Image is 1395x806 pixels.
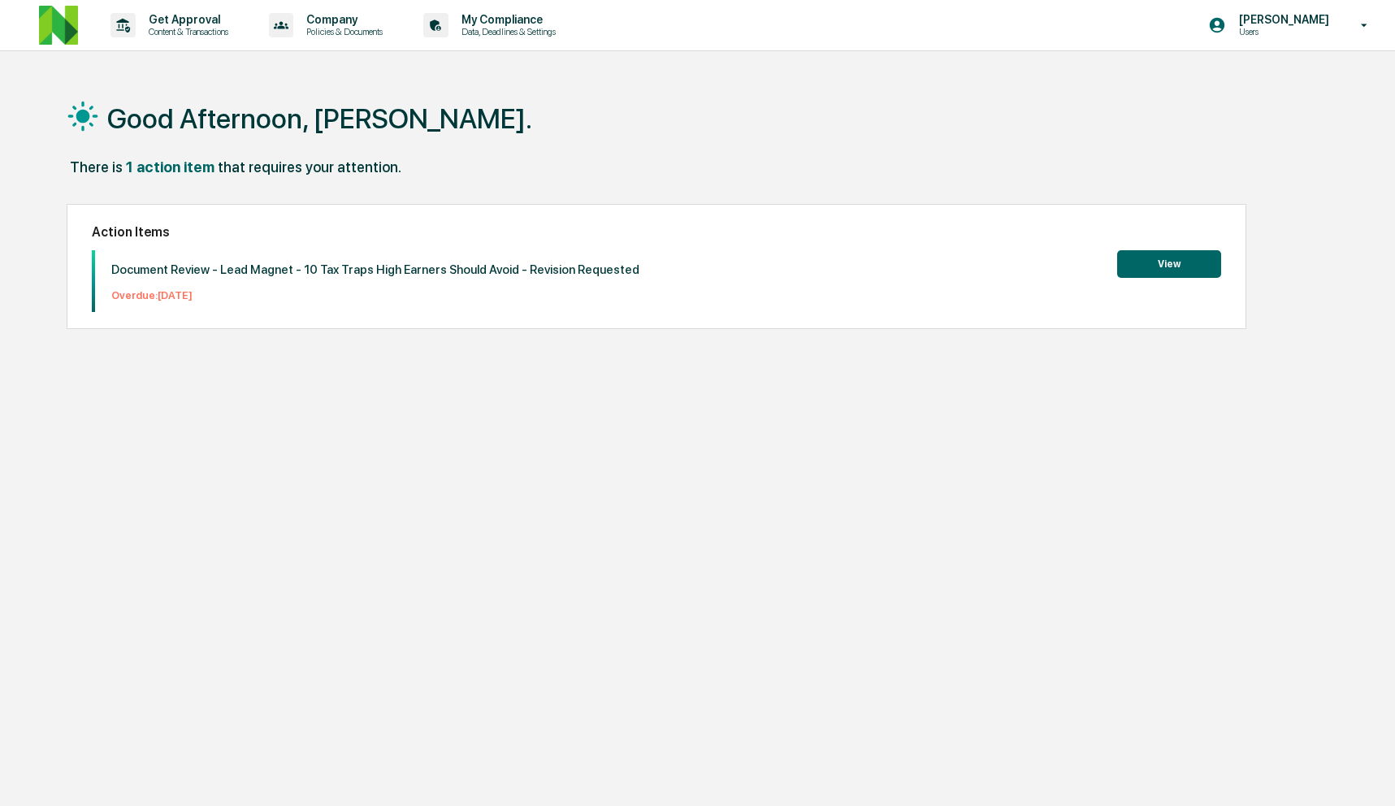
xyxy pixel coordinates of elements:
p: Content & Transactions [136,26,236,37]
p: Document Review - Lead Magnet - 10 Tax Traps High Earners Should Avoid - Revision Requested [111,262,639,277]
h1: Good Afternoon, [PERSON_NAME]. [107,102,532,135]
p: Overdue: [DATE] [111,289,639,301]
p: Get Approval [136,13,236,26]
div: There is [70,158,123,175]
p: Users [1226,26,1337,37]
p: Company [293,13,391,26]
div: that requires your attention. [218,158,401,175]
a: View [1117,255,1221,271]
p: My Compliance [448,13,564,26]
p: [PERSON_NAME] [1226,13,1337,26]
p: Data, Deadlines & Settings [448,26,564,37]
img: logo [39,6,78,45]
button: View [1117,250,1221,278]
p: Policies & Documents [293,26,391,37]
div: 1 action item [126,158,214,175]
h2: Action Items [92,224,1222,240]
